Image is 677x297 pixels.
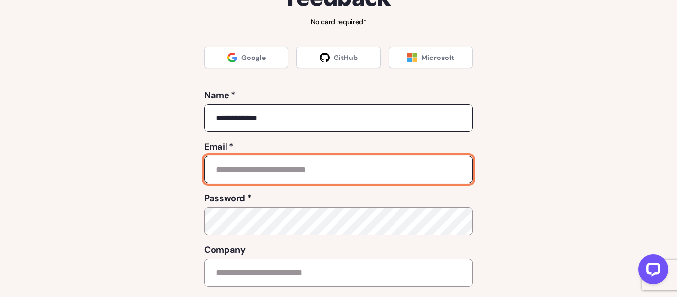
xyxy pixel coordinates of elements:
[204,243,473,257] label: Company
[204,140,473,154] label: Email *
[204,88,473,102] label: Name *
[296,47,381,68] a: GitHub
[421,53,454,62] span: Microsoft
[241,53,266,62] span: Google
[389,47,473,68] a: Microsoft
[334,53,358,62] span: GitHub
[156,17,521,27] p: No card required*
[204,47,288,68] a: Google
[630,250,672,292] iframe: LiveChat chat widget
[204,191,473,205] label: Password *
